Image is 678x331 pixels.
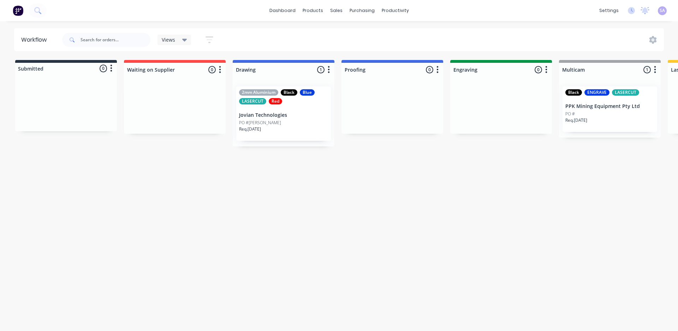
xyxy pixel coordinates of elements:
[596,5,622,16] div: settings
[13,5,23,16] img: Factory
[281,89,297,96] div: Black
[239,120,281,126] p: PO #[PERSON_NAME]
[21,36,50,44] div: Workflow
[239,112,328,118] p: Jovian Technologies
[565,89,582,96] div: Black
[346,5,378,16] div: purchasing
[239,89,278,96] div: 2mm Aluminium
[162,36,175,43] span: Views
[378,5,412,16] div: productivity
[327,5,346,16] div: sales
[584,89,609,96] div: ENGRAVE
[239,126,261,132] p: Req. [DATE]
[565,111,575,117] p: PO #
[612,89,639,96] div: LASERCUT
[239,98,266,104] div: LASERCUT
[565,103,654,109] p: PPK Mining Equipment Pty Ltd
[565,117,587,124] p: Req. [DATE]
[266,5,299,16] a: dashboard
[300,89,315,96] div: Blue
[660,7,665,14] span: SA
[269,98,282,104] div: Red
[81,33,150,47] input: Search for orders...
[299,5,327,16] div: products
[236,86,331,141] div: 2mm AluminiumBlackBlueLASERCUTRedJovian TechnologiesPO #[PERSON_NAME]Req.[DATE]
[563,86,657,132] div: BlackENGRAVELASERCUTPPK Mining Equipment Pty LtdPO #Req.[DATE]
